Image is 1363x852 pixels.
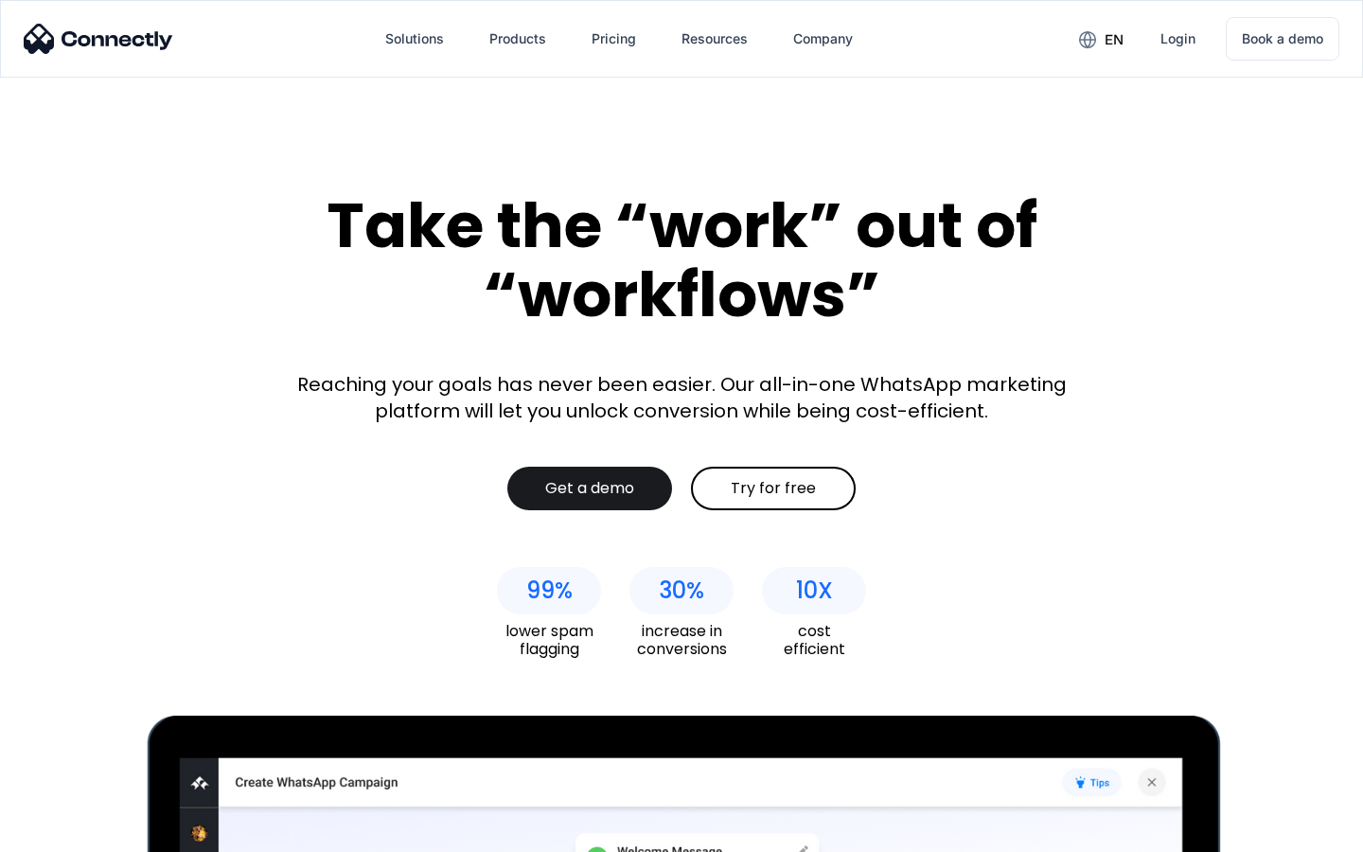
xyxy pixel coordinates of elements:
[576,16,651,62] a: Pricing
[762,622,866,658] div: cost efficient
[731,479,816,498] div: Try for free
[497,622,601,658] div: lower spam flagging
[507,467,672,510] a: Get a demo
[592,26,636,52] div: Pricing
[545,479,634,498] div: Get a demo
[681,26,748,52] div: Resources
[659,577,704,604] div: 30%
[24,24,173,54] img: Connectly Logo
[38,819,114,845] ul: Language list
[1105,27,1124,53] div: en
[1145,16,1211,62] a: Login
[629,622,734,658] div: increase in conversions
[256,191,1107,328] div: Take the “work” out of “workflows”
[1160,26,1195,52] div: Login
[1226,17,1339,61] a: Book a demo
[489,26,546,52] div: Products
[526,577,573,604] div: 99%
[793,26,853,52] div: Company
[284,371,1079,424] div: Reaching your goals has never been easier. Our all-in-one WhatsApp marketing platform will let yo...
[19,819,114,845] aside: Language selected: English
[796,577,833,604] div: 10X
[691,467,856,510] a: Try for free
[385,26,444,52] div: Solutions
